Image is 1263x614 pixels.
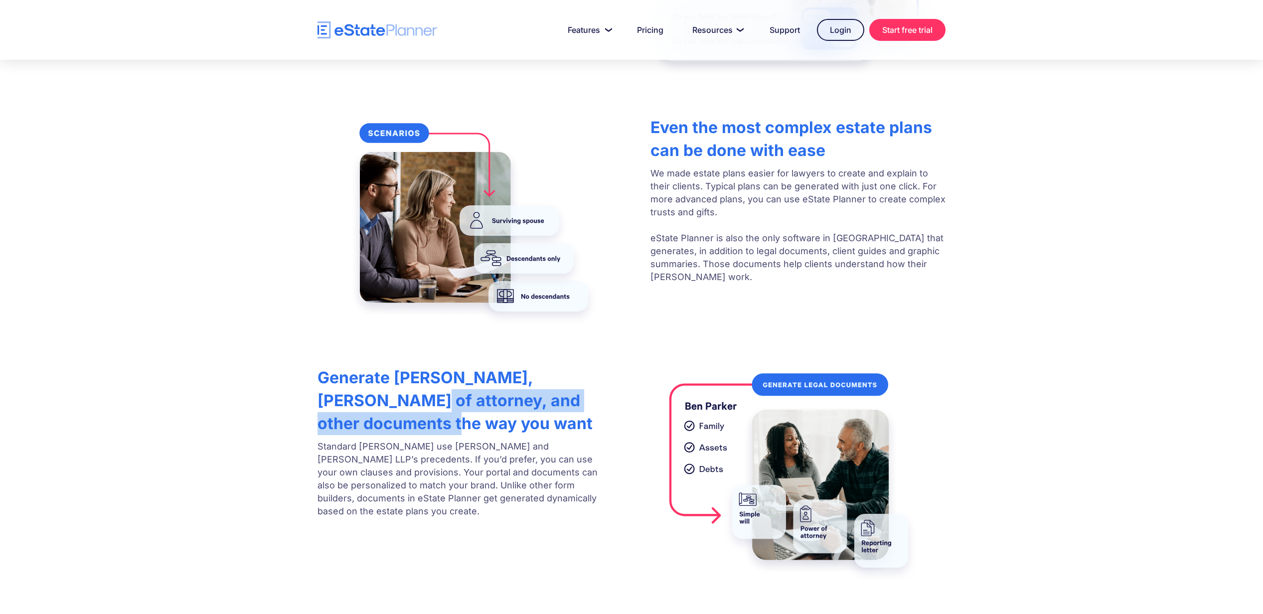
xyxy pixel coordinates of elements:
a: Pricing [625,20,675,40]
p: We made estate plans easier for lawyers to create and explain to their clients. Typical plans can... [650,167,946,284]
strong: Generate [PERSON_NAME], [PERSON_NAME] of attorney, and other documents the way you want [317,368,593,433]
img: software for lawyers to generate wills, POAs, and other legal documents [658,361,921,580]
strong: Even the most complex estate plans can be done with ease [650,118,932,160]
img: eState Planner simplifying estate planning for lawyers and financial planners [347,111,601,324]
p: Standard [PERSON_NAME] use [PERSON_NAME] and [PERSON_NAME] LLP’s precedents. If you’d prefer, you... [317,440,613,518]
a: Features [556,20,620,40]
a: Start free trial [869,19,946,41]
a: Resources [680,20,753,40]
a: home [317,21,437,39]
a: Support [758,20,812,40]
a: Login [817,19,864,41]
